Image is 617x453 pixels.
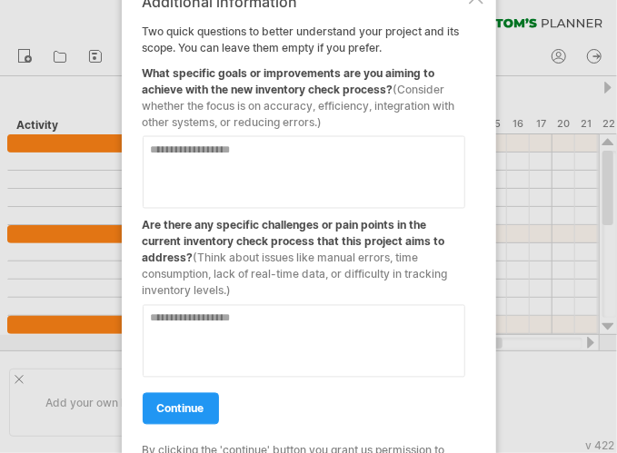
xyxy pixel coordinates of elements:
[157,401,204,415] span: continue
[143,82,455,128] span: (Consider whether the focus is on accuracy, efficiency, integration with other systems, or reduci...
[143,251,448,297] span: (Think about issues like manual errors, time consumption, lack of real-time data, or difficulty i...
[143,392,219,424] a: continue
[143,55,465,130] div: What specific goals or improvements are you aiming to achieve with the new inventory check process?
[143,208,465,299] div: Are there any specific challenges or pain points in the current inventory check process that this...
